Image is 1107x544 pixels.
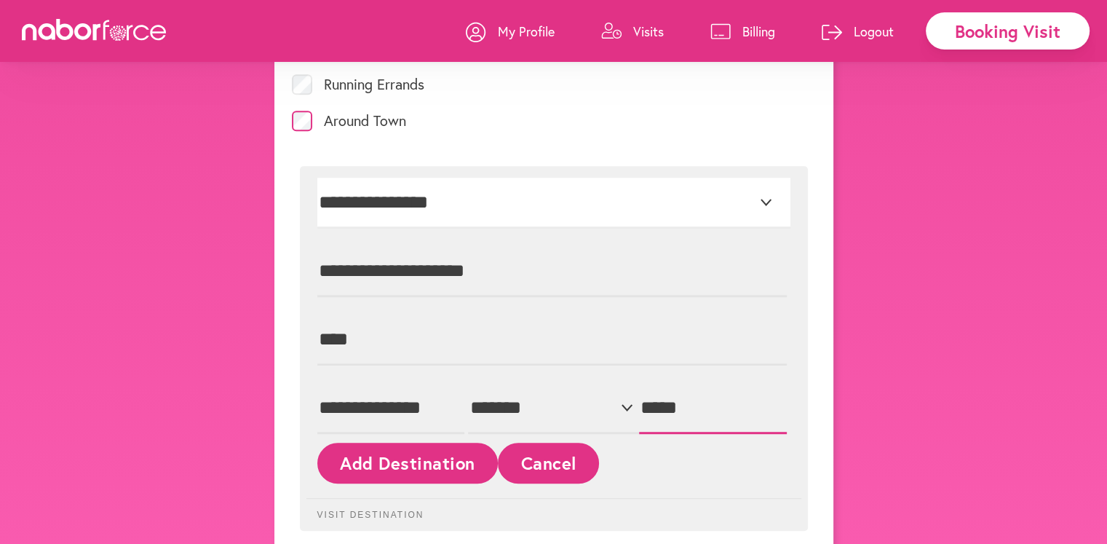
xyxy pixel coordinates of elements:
p: Visit Destination [306,498,801,520]
a: Billing [710,9,775,53]
label: Running Errands [324,77,424,92]
a: Logout [822,9,894,53]
button: Add Destination [317,443,499,483]
button: Cancel [498,443,599,483]
p: Visits [633,23,664,40]
a: My Profile [466,9,555,53]
label: Around Town [324,114,406,128]
p: Billing [742,23,775,40]
div: Booking Visit [926,12,1090,50]
a: Visits [601,9,664,53]
p: My Profile [498,23,555,40]
p: Logout [854,23,894,40]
